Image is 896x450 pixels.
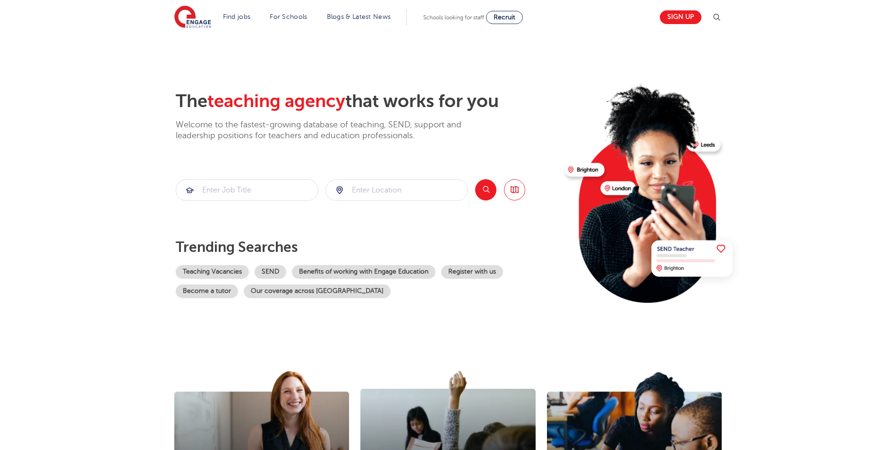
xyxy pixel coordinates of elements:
span: Schools looking for staff [423,14,484,21]
a: Teaching Vacancies [176,265,249,279]
a: SEND [255,265,286,279]
p: Trending searches [176,239,557,256]
span: teaching agency [207,91,345,111]
input: Submit [326,180,468,200]
button: Search [475,179,496,200]
a: Become a tutor [176,284,238,298]
a: Sign up [660,10,701,24]
a: Benefits of working with Engage Education [292,265,435,279]
p: Welcome to the fastest-growing database of teaching, SEND, support and leadership positions for t... [176,119,487,142]
a: Our coverage across [GEOGRAPHIC_DATA] [244,284,391,298]
a: Blogs & Latest News [327,13,391,20]
div: Submit [325,179,468,201]
a: Find jobs [223,13,251,20]
div: Submit [176,179,318,201]
span: Recruit [494,14,515,21]
img: Engage Education [174,6,211,29]
a: Recruit [486,11,523,24]
h2: The that works for you [176,91,557,112]
input: Submit [176,180,318,200]
a: Register with us [441,265,503,279]
a: For Schools [270,13,307,20]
